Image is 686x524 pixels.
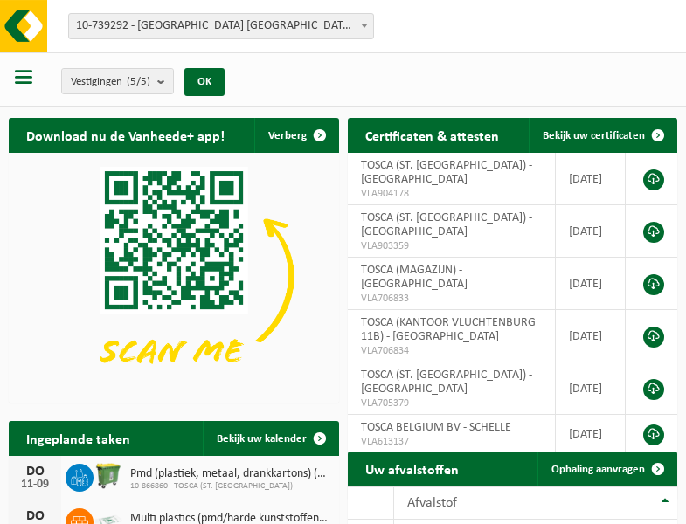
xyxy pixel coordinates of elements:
button: OK [184,68,225,96]
img: Download de VHEPlus App [9,153,339,400]
div: 11-09 [17,479,52,491]
h2: Download nu de Vanheede+ app! [9,118,242,152]
button: Verberg [254,118,337,153]
h2: Certificaten & attesten [348,118,516,152]
img: WB-0770-HPE-GN-50 [94,461,123,491]
span: VLA903359 [361,239,543,253]
span: Afvalstof [407,496,457,510]
span: Vestigingen [71,69,150,95]
span: VLA706833 [361,292,543,306]
span: Ophaling aanvragen [551,464,645,475]
span: Verberg [268,130,307,141]
span: VLA904178 [361,187,543,201]
count: (5/5) [127,76,150,87]
span: 10-739292 - TOSCA BELGIUM BV - SCHELLE [68,13,374,39]
h2: Ingeplande taken [9,421,148,455]
span: TOSCA (ST. [GEOGRAPHIC_DATA]) - [GEOGRAPHIC_DATA] [361,159,532,186]
td: [DATE] [556,153,626,205]
span: VLA613137 [361,435,543,449]
span: Pmd (plastiek, metaal, drankkartons) (bedrijven) [130,467,330,481]
span: VLA706834 [361,344,543,358]
div: DO [17,509,52,523]
span: 10-866860 - TOSCA (ST. [GEOGRAPHIC_DATA]) [130,481,330,492]
span: TOSCA (MAGAZIJN) - [GEOGRAPHIC_DATA] [361,264,468,291]
button: Vestigingen(5/5) [61,68,174,94]
a: Bekijk uw certificaten [529,118,676,153]
h2: Uw afvalstoffen [348,452,476,486]
span: VLA705379 [361,396,543,410]
a: Ophaling aanvragen [537,452,676,486]
span: Bekijk uw kalender [217,433,307,445]
span: TOSCA (ST. [GEOGRAPHIC_DATA]) - [GEOGRAPHIC_DATA] [361,211,532,238]
td: [DATE] [556,310,626,362]
td: [DATE] [556,258,626,310]
a: Bekijk uw kalender [203,421,337,456]
span: TOSCA BELGIUM BV - SCHELLE [361,421,511,434]
span: TOSCA (KANTOOR VLUCHTENBURG 11B) - [GEOGRAPHIC_DATA] [361,316,536,343]
span: 10-739292 - TOSCA BELGIUM BV - SCHELLE [69,14,373,38]
td: [DATE] [556,205,626,258]
td: [DATE] [556,415,626,453]
td: [DATE] [556,362,626,415]
div: DO [17,465,52,479]
span: Bekijk uw certificaten [543,130,645,141]
span: TOSCA (ST. [GEOGRAPHIC_DATA]) - [GEOGRAPHIC_DATA] [361,369,532,396]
